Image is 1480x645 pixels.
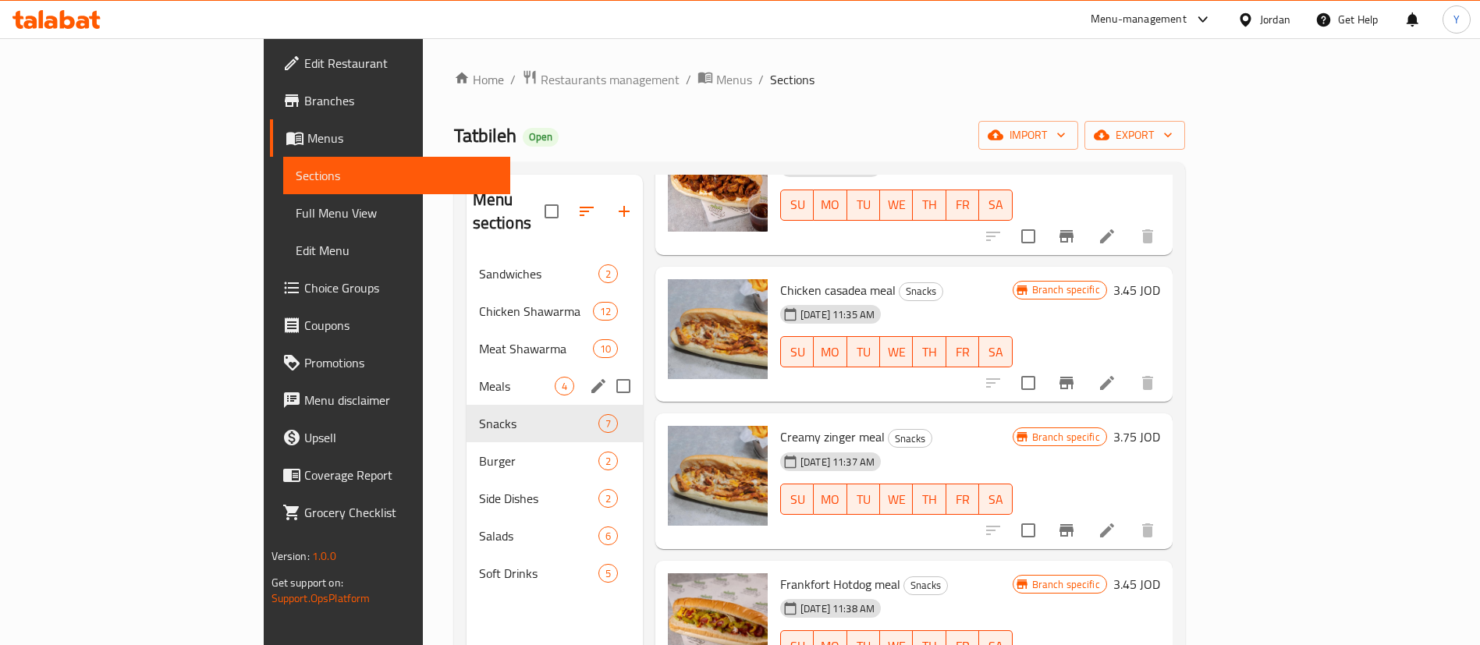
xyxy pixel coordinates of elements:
[697,69,752,90] a: Menus
[479,526,598,545] span: Salads
[1129,218,1166,255] button: delete
[686,70,691,89] li: /
[283,232,511,269] a: Edit Menu
[668,426,768,526] img: Creamy zinger meal
[814,190,846,221] button: MO
[1129,512,1166,549] button: delete
[1012,220,1045,253] span: Select to update
[304,316,499,335] span: Coupons
[272,546,310,566] span: Version:
[270,307,511,344] a: Coupons
[1084,121,1185,150] button: export
[467,255,643,292] div: Sandwiches2
[780,484,814,515] button: SU
[953,341,973,363] span: FR
[598,264,618,283] div: items
[479,452,598,470] span: Burger
[479,339,593,358] span: Meat Shawarma
[541,70,680,89] span: Restaurants management
[454,118,516,153] span: Tatbileh
[1098,521,1116,540] a: Edit menu item
[978,121,1078,150] button: import
[1026,577,1106,592] span: Branch specific
[780,572,900,596] span: Frankfort Hotdog meal
[888,429,932,448] div: Snacks
[1026,282,1106,297] span: Branch specific
[467,405,643,442] div: Snacks7
[886,488,907,511] span: WE
[668,279,768,379] img: Chicken casadea meal
[296,204,499,222] span: Full Menu View
[780,278,896,302] span: Chicken casadea meal
[594,342,617,356] span: 10
[1098,227,1116,246] a: Edit menu item
[270,494,511,531] a: Grocery Checklist
[1012,514,1045,547] span: Select to update
[716,70,752,89] span: Menus
[479,414,598,433] span: Snacks
[479,302,593,321] span: Chicken Shawarma
[904,576,947,594] span: Snacks
[313,546,337,566] span: 1.0.0
[1091,10,1187,29] div: Menu-management
[1048,218,1085,255] button: Branch-specific-item
[953,193,973,216] span: FR
[555,377,574,395] div: items
[555,379,573,394] span: 4
[953,488,973,511] span: FR
[985,341,1006,363] span: SA
[283,194,511,232] a: Full Menu View
[758,70,764,89] li: /
[270,381,511,419] a: Menu disclaimer
[814,336,846,367] button: MO
[523,128,559,147] div: Open
[900,282,942,300] span: Snacks
[270,456,511,494] a: Coverage Report
[787,193,807,216] span: SU
[479,377,555,395] span: Meals
[270,44,511,82] a: Edit Restaurant
[1453,11,1460,28] span: Y
[889,430,932,448] span: Snacks
[270,344,511,381] a: Promotions
[787,341,807,363] span: SU
[587,374,610,398] button: edit
[304,91,499,110] span: Branches
[599,454,617,469] span: 2
[847,336,880,367] button: TU
[913,484,946,515] button: TH
[272,588,371,608] a: Support.OpsPlatform
[605,193,643,230] button: Add section
[1012,367,1045,399] span: Select to update
[594,304,617,319] span: 12
[880,190,913,221] button: WE
[304,278,499,297] span: Choice Groups
[919,341,939,363] span: TH
[814,484,846,515] button: MO
[919,488,939,511] span: TH
[886,193,907,216] span: WE
[946,484,979,515] button: FR
[847,484,880,515] button: TU
[270,119,511,157] a: Menus
[820,488,840,511] span: MO
[668,132,768,232] img: chicken Barbeque meal
[522,69,680,90] a: Restaurants management
[598,414,618,433] div: items
[880,336,913,367] button: WE
[1048,512,1085,549] button: Branch-specific-item
[479,264,598,283] span: Sandwiches
[1026,430,1106,445] span: Branch specific
[794,601,881,616] span: [DATE] 11:38 AM
[919,193,939,216] span: TH
[304,391,499,409] span: Menu disclaimer
[599,491,617,506] span: 2
[820,193,840,216] span: MO
[479,564,598,583] span: Soft Drinks
[304,54,499,73] span: Edit Restaurant
[770,70,815,89] span: Sections
[599,267,617,282] span: 2
[467,517,643,555] div: Salads6
[479,489,598,508] span: Side Dishes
